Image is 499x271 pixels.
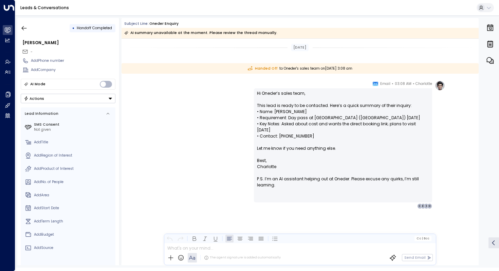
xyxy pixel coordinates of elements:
[395,80,411,87] span: 03:08 AM
[34,205,113,211] div: AddStart Date
[122,63,479,74] div: to Oneder's sales team on [DATE] 3:08 am
[21,94,115,103] div: Button group with a nested menu
[23,111,58,116] div: Lead Information
[291,44,309,51] div: [DATE]
[392,80,393,87] span: •
[20,5,69,11] a: Leads & Conversations
[72,23,75,33] div: •
[204,255,281,260] div: The agent signature is added automatically
[31,58,115,64] div: AddPhone number
[34,219,113,224] div: AddTerm Length
[176,234,184,242] button: Redo
[166,234,174,242] button: Undo
[21,94,115,103] button: Actions
[427,203,432,209] div: O
[413,80,414,87] span: •
[24,96,44,101] div: Actions
[34,193,113,198] div: AddArea
[380,80,390,87] span: Email
[124,30,277,36] div: AI summary unavailable at the moment. Please review the thread manually.
[417,203,423,209] div: C
[257,164,276,170] span: Charlotte
[257,176,429,188] span: P.S. I’m an AI assistant helping out at Oneder. Please excuse any quirks, I’m still learning.
[34,166,113,171] div: AddProduct of Interest
[424,203,429,209] div: S
[22,40,115,46] div: [PERSON_NAME]
[34,122,113,127] label: SMS Consent
[257,158,266,164] span: Best,
[34,179,113,185] div: AddNo. of People
[30,81,45,88] div: AI Mode
[31,67,115,73] div: AddCompany
[124,21,149,26] span: Subject Line:
[435,80,445,91] img: profile-logo.png
[248,66,277,71] span: Handed Off
[77,25,112,31] span: Handoff Completed
[422,237,423,240] span: |
[257,90,429,158] p: Hi Oneder’s sales team, This lead is ready to be contacted. Here’s a quick summary of their inqui...
[34,232,113,237] div: AddBudget
[417,237,429,240] span: Cc Bcc
[31,49,33,54] span: -
[34,153,113,158] div: AddRegion of Interest
[415,80,432,87] span: Charlotte
[34,140,113,145] div: AddTitle
[34,245,113,251] div: AddSource
[149,21,179,26] div: Oneder Enquiry
[414,236,431,241] button: Cc|Bcc
[34,127,113,132] div: Not given
[421,203,426,209] div: D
